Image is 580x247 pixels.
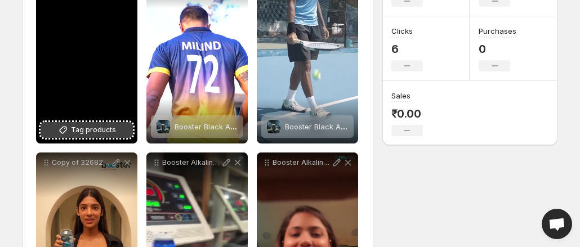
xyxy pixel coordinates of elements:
[391,42,423,56] p: 6
[267,120,280,133] img: Booster Black Alkaline Water| Mineral-Infused | 500ml
[391,107,423,120] p: ₹0.00
[479,25,516,37] h3: Purchases
[285,122,477,131] span: Booster Black Alkaline Water| Mineral-Infused | 500ml
[273,158,331,167] p: Booster Alkaline Water _ Hydration That Redefines Lifestyle
[157,120,170,133] img: Booster Black Alkaline Water| Mineral-Infused | 500ml
[41,122,133,138] button: Tag products
[71,124,116,136] span: Tag products
[52,158,110,167] p: Copy of 3268284504842412440_48888615725 2
[542,209,572,239] div: Open chat
[175,122,367,131] span: Booster Black Alkaline Water| Mineral-Infused | 500ml
[391,90,411,101] h3: Sales
[391,25,413,37] h3: Clicks
[479,42,516,56] p: 0
[162,158,221,167] p: Booster Alkaline Water during workout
